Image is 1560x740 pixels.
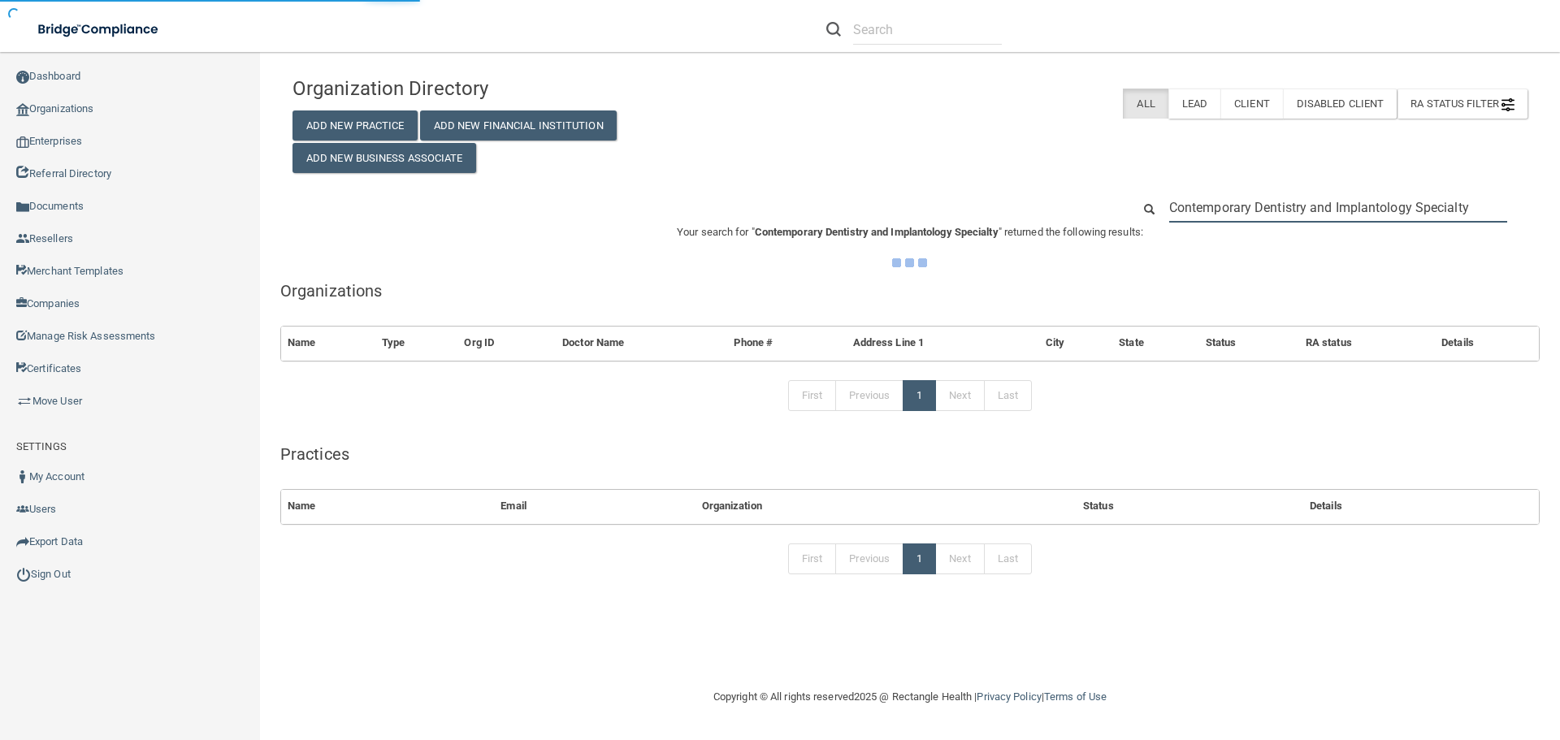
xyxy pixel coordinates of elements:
th: Type [375,327,458,360]
label: Client [1220,89,1283,119]
th: Details [1303,490,1539,523]
span: RA Status Filter [1410,97,1514,110]
th: Org ID [457,327,556,360]
input: Search [1169,193,1507,223]
a: Last [984,543,1032,574]
th: Details [1435,327,1539,360]
a: Privacy Policy [977,690,1041,703]
img: organization-icon.f8decf85.png [16,103,29,116]
a: 1 [903,380,936,411]
span: Contemporary Dentistry and Implantology Specialty [755,226,999,238]
a: First [788,543,837,574]
th: Email [494,490,695,523]
h4: Organization Directory [292,78,688,99]
img: icon-filter@2x.21656d0b.png [1501,98,1514,111]
th: Name [281,490,494,523]
a: Terms of Use [1044,690,1107,703]
label: SETTINGS [16,437,67,457]
th: Organization [695,490,1077,523]
th: Doctor Name [556,327,727,360]
img: ic_user_dark.df1a06c3.png [16,470,29,483]
a: 1 [903,543,936,574]
th: Name [281,327,375,360]
input: Search [853,15,1002,45]
th: RA status [1299,327,1435,360]
a: Previous [835,543,903,574]
img: ic_dashboard_dark.d01f4a41.png [16,71,29,84]
label: Disabled Client [1283,89,1397,119]
img: briefcase.64adab9b.png [16,393,32,409]
img: ajax-loader.4d491dd7.gif [892,258,927,267]
img: ic_power_dark.7ecde6b1.png [16,567,31,582]
p: Your search for " " returned the following results: [280,223,1540,242]
img: ic-search.3b580494.png [826,22,841,37]
button: Add New Practice [292,110,418,141]
a: Next [935,380,984,411]
div: Copyright © All rights reserved 2025 @ Rectangle Health | | [613,671,1207,723]
a: Next [935,543,984,574]
button: Add New Financial Institution [420,110,617,141]
th: Status [1199,327,1299,360]
th: Status [1077,490,1303,523]
h5: Organizations [280,282,1540,300]
img: icon-users.e205127d.png [16,503,29,516]
label: All [1123,89,1168,119]
th: Address Line 1 [847,327,1039,360]
th: State [1112,327,1199,360]
img: enterprise.0d942306.png [16,136,29,148]
a: Last [984,380,1032,411]
button: Add New Business Associate [292,143,476,173]
a: Previous [835,380,903,411]
img: ic_reseller.de258add.png [16,232,29,245]
a: First [788,380,837,411]
img: icon-documents.8dae5593.png [16,201,29,214]
label: Lead [1168,89,1220,119]
th: City [1039,327,1112,360]
h5: Practices [280,445,1540,463]
img: bridge_compliance_login_screen.278c3ca4.svg [24,13,174,46]
iframe: Drift Widget Chat Controller [1279,625,1540,690]
th: Phone # [727,327,846,360]
img: icon-export.b9366987.png [16,535,29,548]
